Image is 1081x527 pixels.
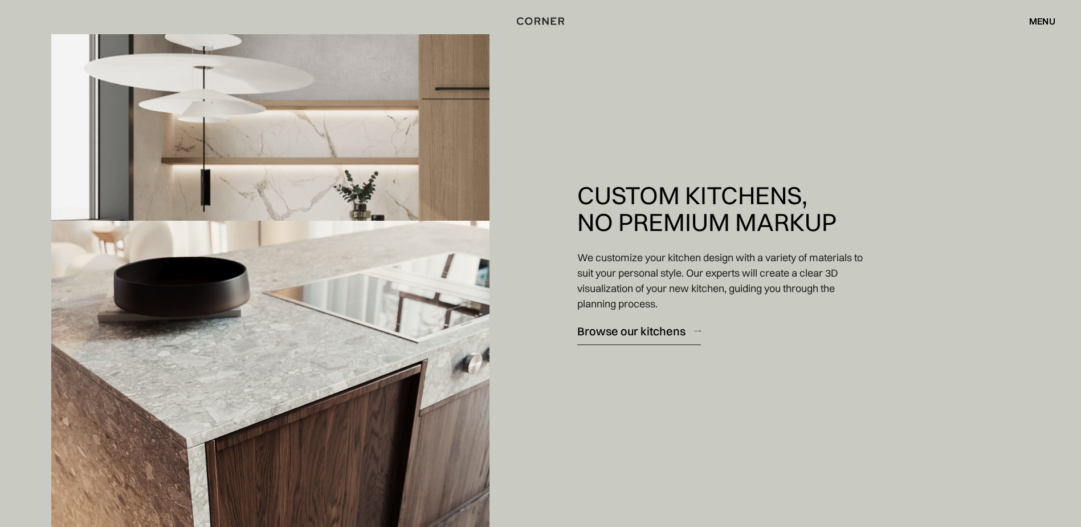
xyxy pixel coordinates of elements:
div: Browse our kitchens [577,323,686,339]
div: menu [1029,17,1055,26]
h2: Custom Kitchens, No Premium Markup [577,182,837,236]
p: We customize your kitchen design with a variety of materials to suit your personal style. Our exp... [577,250,869,311]
a: Browse our kitchens [577,317,701,345]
